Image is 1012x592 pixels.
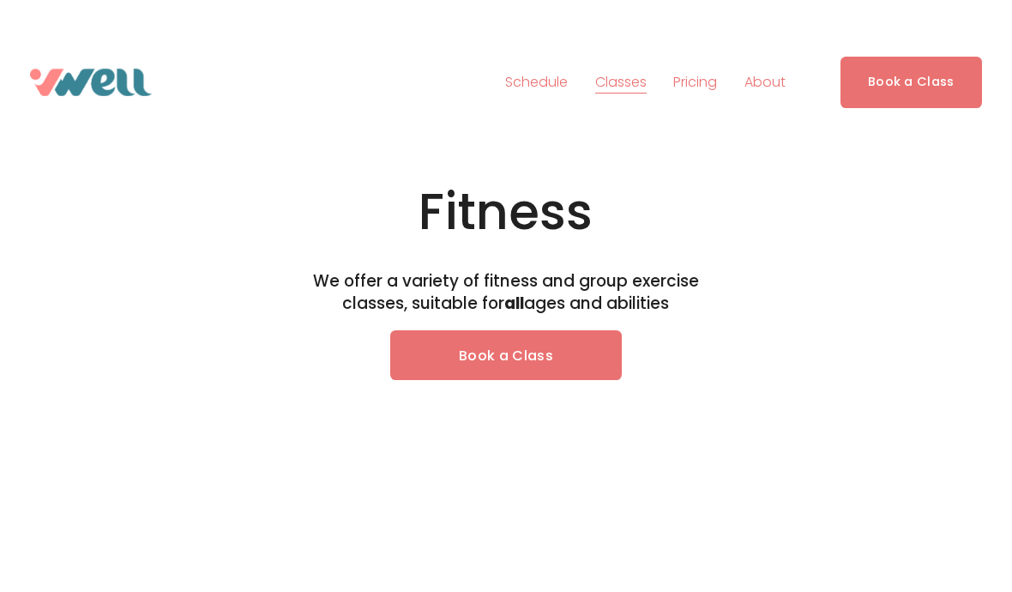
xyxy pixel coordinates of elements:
span: About [744,70,786,95]
a: folder dropdown [595,69,647,96]
a: Book a Class [390,330,621,381]
a: Book a Class [840,57,982,107]
h1: Fitness [150,181,861,243]
a: folder dropdown [744,69,786,96]
span: Classes [595,70,647,95]
h4: We offer a variety of fitness and group exercise classes, suitable for ages and abilities [310,270,702,315]
strong: all [504,292,524,315]
a: Schedule [505,69,568,96]
a: Pricing [673,69,717,96]
img: VWell [30,69,152,96]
